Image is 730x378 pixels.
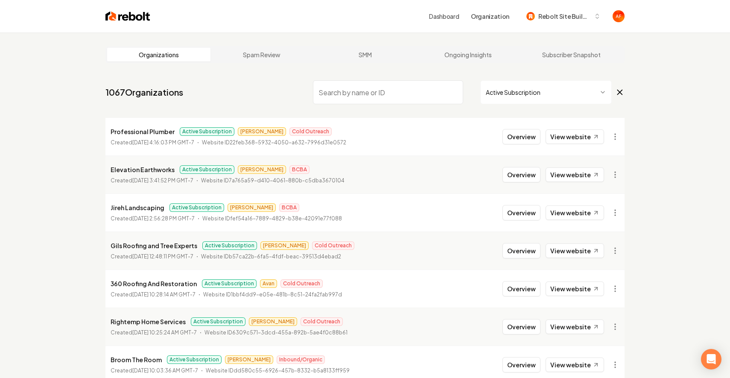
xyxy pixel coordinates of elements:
[111,240,197,251] p: Gils Roofing and Tree Experts
[111,214,195,223] p: Created
[313,80,463,104] input: Search by name or ID
[132,139,194,146] time: [DATE] 4:16:03 PM GMT-7
[202,138,346,147] p: Website ID 22feb368-5932-4050-a632-7996d31e0572
[546,281,604,296] a: View website
[228,203,276,212] span: [PERSON_NAME]
[111,252,193,261] p: Created
[132,367,198,374] time: [DATE] 10:03:36 AM GMT-7
[111,164,175,175] p: Elevation Earthworks
[502,357,540,372] button: Overview
[132,291,196,298] time: [DATE] 10:28:14 AM GMT-7
[191,317,245,326] span: Active Subscription
[502,281,540,296] button: Overview
[204,328,347,337] p: Website ID 6309c571-3dcd-455a-892b-5ae4f0c88b61
[417,48,520,62] a: Ongoing Insights
[546,205,604,220] a: View website
[238,127,286,136] span: [PERSON_NAME]
[201,176,345,185] p: Website ID 7a765a59-d410-4061-880b-c5dba3670104
[546,243,604,258] a: View website
[210,48,314,62] a: Spam Review
[132,177,193,184] time: [DATE] 3:41:52 PM GMT-7
[105,86,183,98] a: 1067Organizations
[111,355,162,365] p: Broom The Room
[107,48,210,62] a: Organizations
[277,355,325,364] span: Inbound/Organic
[502,129,540,144] button: Overview
[180,165,234,174] span: Active Subscription
[538,12,590,21] span: Rebolt Site Builder
[502,167,540,182] button: Overview
[180,127,234,136] span: Active Subscription
[313,48,417,62] a: SMM
[289,165,310,174] span: BCBA
[301,317,343,326] span: Cold Outreach
[289,127,332,136] span: Cold Outreach
[132,253,193,260] time: [DATE] 12:48:11 PM GMT-7
[466,9,514,24] button: Organization
[502,205,540,220] button: Overview
[202,214,342,223] p: Website ID fef54a16-7889-4829-b38e-42091e77f088
[169,203,224,212] span: Active Subscription
[111,138,194,147] p: Created
[201,252,341,261] p: Website ID b57ca22b-6fa5-4fdf-beac-39513d4ebad2
[111,290,196,299] p: Created
[312,241,354,250] span: Cold Outreach
[613,10,625,22] button: Open user button
[280,279,323,288] span: Cold Outreach
[546,167,604,182] a: View website
[546,357,604,372] a: View website
[167,355,222,364] span: Active Subscription
[546,129,604,144] a: View website
[202,279,257,288] span: Active Subscription
[701,349,721,369] div: Open Intercom Messenger
[111,202,164,213] p: Jireh Landscaping
[111,316,186,327] p: Rightemp Home Services
[206,366,350,375] p: Website ID dd580c55-6926-457b-8332-b5a8133ff959
[520,48,623,62] a: Subscriber Snapshot
[111,126,175,137] p: Professional Plumber
[260,241,309,250] span: [PERSON_NAME]
[613,10,625,22] img: Avan Fahimi
[225,355,273,364] span: [PERSON_NAME]
[502,243,540,258] button: Overview
[502,319,540,334] button: Overview
[249,317,297,326] span: [PERSON_NAME]
[238,165,286,174] span: [PERSON_NAME]
[429,12,459,21] a: Dashboard
[111,366,198,375] p: Created
[202,241,257,250] span: Active Subscription
[105,10,150,22] img: Rebolt Logo
[111,176,193,185] p: Created
[526,12,535,21] img: Rebolt Site Builder
[111,328,197,337] p: Created
[279,203,299,212] span: BCBA
[132,329,197,336] time: [DATE] 10:25:24 AM GMT-7
[132,215,195,222] time: [DATE] 2:56:28 PM GMT-7
[546,319,604,334] a: View website
[111,278,197,289] p: 360 Roofing And Restoration
[203,290,342,299] p: Website ID 1bbf4dd9-e05e-481b-8c51-24fa2fab997d
[260,279,277,288] span: Avan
